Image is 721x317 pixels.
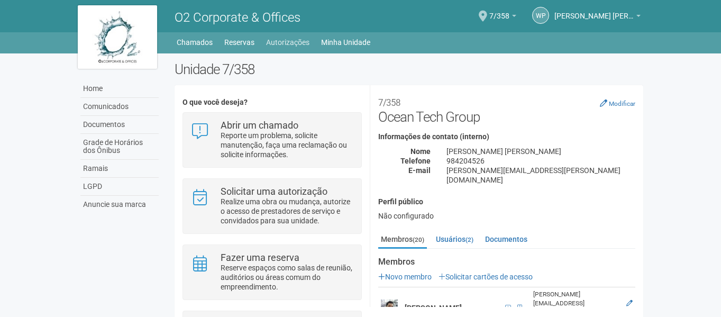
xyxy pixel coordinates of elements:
[482,231,530,247] a: Documentos
[80,160,159,178] a: Ramais
[182,98,362,106] h4: O que você deseja?
[80,116,159,134] a: Documentos
[600,99,635,107] a: Modificar
[80,134,159,160] a: Grade de Horários dos Ônibus
[191,121,353,159] a: Abrir um chamado Reporte um problema, solicite manutenção, faça uma reclamação ou solicite inform...
[378,97,400,108] small: 7/358
[80,80,159,98] a: Home
[221,186,327,197] strong: Solicitar uma autorização
[175,10,300,25] span: O2 Corporate & Offices
[400,157,431,165] strong: Telefone
[378,211,635,221] div: Não configurado
[609,100,635,107] small: Modificar
[466,236,473,243] small: (2)
[532,7,549,24] a: WP
[439,166,643,185] div: [PERSON_NAME][EMAIL_ADDRESS][PERSON_NAME][DOMAIN_NAME]
[80,196,159,213] a: Anuncie sua marca
[489,13,516,22] a: 7/358
[378,198,635,206] h4: Perfil público
[439,147,643,156] div: [PERSON_NAME] [PERSON_NAME]
[408,166,431,175] strong: E-mail
[439,273,533,281] a: Solicitar cartões de acesso
[439,156,643,166] div: 984204526
[410,147,431,156] strong: Nome
[80,98,159,116] a: Comunicados
[378,93,635,125] h2: Ocean Tech Group
[378,133,635,141] h4: Informações de contato (interno)
[554,13,641,22] a: [PERSON_NAME] [PERSON_NAME] [PERSON_NAME]
[321,35,370,50] a: Minha Unidade
[221,197,353,225] p: Realize uma obra ou mudança, autorize o acesso de prestadores de serviço e convidados para sua un...
[413,236,424,243] small: (20)
[175,61,644,77] h2: Unidade 7/358
[221,131,353,159] p: Reporte um problema, solicite manutenção, faça uma reclamação ou solicite informações.
[378,257,635,267] strong: Membros
[78,5,157,69] img: logo.jpg
[489,2,509,20] span: 7/358
[221,120,298,131] strong: Abrir um chamado
[224,35,254,50] a: Reservas
[191,187,353,225] a: Solicitar uma autorização Realize uma obra ou mudança, autorize o acesso de prestadores de serviç...
[80,178,159,196] a: LGPD
[554,2,634,20] span: Wagner Peres Pereira
[433,231,476,247] a: Usuários(2)
[405,304,462,312] strong: [PERSON_NAME]
[381,300,398,316] img: user.png
[266,35,309,50] a: Autorizações
[221,252,299,263] strong: Fazer uma reserva
[378,273,432,281] a: Novo membro
[191,253,353,292] a: Fazer uma reserva Reserve espaços como salas de reunião, auditórios ou áreas comum do empreendime...
[221,263,353,292] p: Reserve espaços como salas de reunião, auditórios ou áreas comum do empreendimento.
[177,35,213,50] a: Chamados
[626,300,633,307] a: Editar membro
[378,231,427,249] a: Membros(20)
